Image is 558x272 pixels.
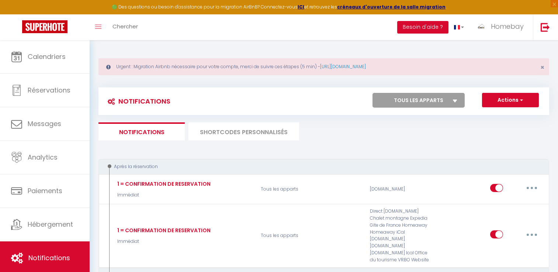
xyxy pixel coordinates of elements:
span: Homebay [491,22,524,31]
img: ... [475,21,486,32]
p: Immédiat [115,238,211,245]
li: SHORTCODES PERSONNALISÉS [188,122,299,140]
img: logout [541,22,550,32]
div: Direct [DOMAIN_NAME] Chalet montagne Expedia Gite de France Homeaway Homeaway iCal [DOMAIN_NAME] ... [365,208,438,264]
div: Urgent : Migration Airbnb nécessaire pour votre compte, merci de suivre ces étapes (5 min) - [98,58,549,75]
p: Tous les apparts [256,178,365,200]
a: ICI [298,4,304,10]
a: créneaux d'ouverture de la salle migration [337,4,446,10]
span: Paiements [28,186,62,195]
p: Immédiat [115,192,211,199]
span: Hébergement [28,220,73,229]
button: Besoin d'aide ? [397,21,448,34]
button: Actions [482,93,539,108]
span: Chercher [112,22,138,30]
img: Super Booking [22,20,67,33]
div: 1 = CONFIRMATION DE RESERVATION [115,180,211,188]
span: Analytics [28,153,58,162]
span: × [540,63,544,72]
a: ... Homebay [469,14,533,40]
h3: Notifications [104,93,170,109]
span: Messages [28,119,61,128]
button: Close [540,64,544,71]
div: [DOMAIN_NAME] [365,178,438,200]
span: Réservations [28,86,70,95]
div: Après la réservation [105,163,534,170]
li: Notifications [98,122,185,140]
a: Chercher [107,14,143,40]
a: [URL][DOMAIN_NAME] [320,63,366,70]
span: Notifications [28,253,70,262]
span: Calendriers [28,52,66,61]
div: 1 = CONFIRMATION DE RESERVATION [115,226,211,234]
p: Tous les apparts [256,208,365,264]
